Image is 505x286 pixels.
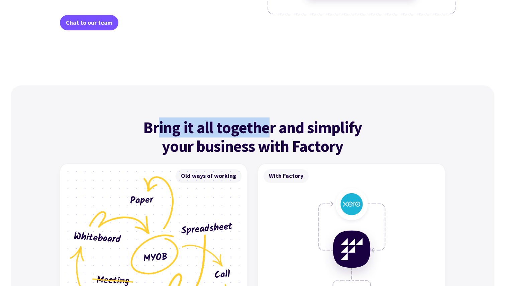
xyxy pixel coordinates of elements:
iframe: Chat Widget [472,254,505,286]
h4: Bring it all together and simplify your business with Factory [128,118,377,156]
div: With Factory [264,169,309,183]
div: Old ways of working [176,169,241,183]
a: Chat to our team [60,15,118,30]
